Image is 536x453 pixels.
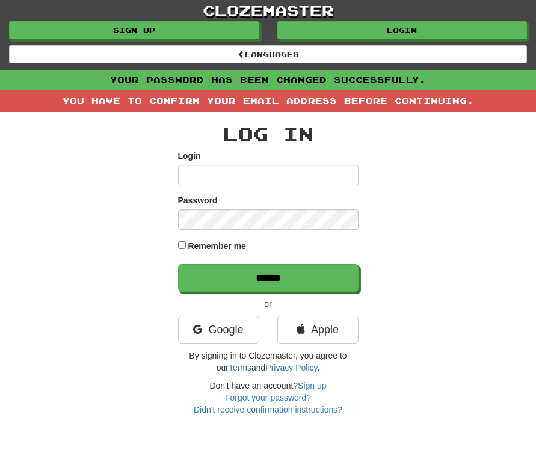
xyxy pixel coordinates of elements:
[178,350,359,374] p: By signing in to Clozemaster, you agree to our and .
[178,298,359,310] p: or
[178,316,259,344] a: Google
[194,405,342,414] a: Didn't receive confirmation instructions?
[178,194,218,206] label: Password
[265,363,317,372] a: Privacy Policy
[229,363,251,372] a: Terms
[9,21,259,39] a: Sign up
[178,124,359,144] h2: Log In
[277,21,528,39] a: Login
[277,316,359,344] a: Apple
[298,381,326,390] a: Sign up
[9,45,527,63] a: Languages
[178,380,359,416] div: Don't have an account?
[178,150,201,162] label: Login
[225,393,311,402] a: Forgot your password?
[188,240,246,252] label: Remember me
